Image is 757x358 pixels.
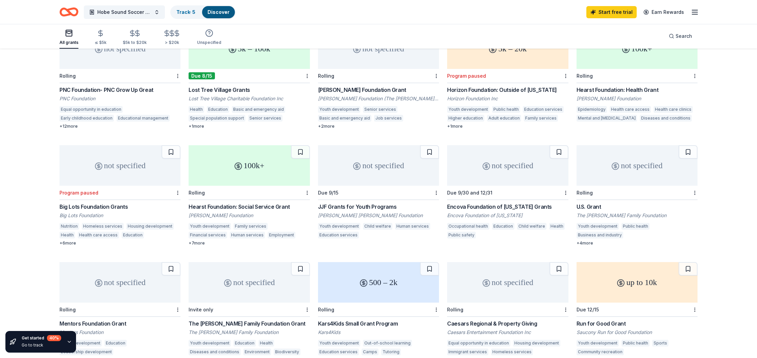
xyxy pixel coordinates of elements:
[447,319,568,328] div: Caesars Regional & Property Giving
[95,40,106,45] div: ≤ $5k
[577,86,698,94] div: Hearst Foundation: Health Grant
[447,28,568,129] a: 5k – 20kLocalProgram pausedHorizon Foundation: Outside of [US_STATE]Horizon Foundation IncYouth d...
[189,190,205,196] div: Rolling
[577,73,593,79] div: Rolling
[577,329,698,336] div: Saucony Run for Good Foundation
[189,223,231,230] div: Youth development
[189,124,310,129] div: + 1 more
[318,145,439,186] div: not specified
[268,232,295,238] div: Employment
[97,8,151,16] span: Hobe Sound Soccer Club
[163,27,181,49] button: > $20k
[318,307,334,312] div: Rolling
[577,262,698,357] a: up to 10kDue 12/15Run for Good GrantSaucony Run for Good FoundationYouth developmentPublic health...
[189,72,215,79] div: Due 8/15
[318,340,360,347] div: Youth development
[447,73,486,79] div: Program paused
[447,106,489,113] div: Youth development
[189,115,245,122] div: Special population support
[524,115,558,122] div: Family services
[577,240,698,246] div: + 4 more
[189,232,227,238] div: Financial services
[487,115,521,122] div: Adult education
[189,145,310,186] div: 100k+
[59,145,180,186] div: not specified
[189,262,310,303] div: not specified
[78,232,119,238] div: Health care access
[189,203,310,211] div: Hearst Foundation: Social Service Grant
[189,307,213,312] div: Invite only
[122,232,144,238] div: Education
[189,145,310,246] a: 100k+RollingHearst Foundation: Social Service Grant[PERSON_NAME] FoundationYouth developmentFamil...
[59,203,180,211] div: Big Lots Foundation Grants
[577,223,619,230] div: Youth development
[318,124,439,129] div: + 2 more
[640,115,692,122] div: Diseases and conditions
[274,349,300,355] div: Biodiversity
[59,124,180,129] div: + 12 more
[170,5,236,19] button: Track· 5Discover
[59,73,76,79] div: Rolling
[447,95,568,102] div: Horizon Foundation Inc
[318,86,439,94] div: [PERSON_NAME] Foundation Grant
[577,28,698,124] a: 100k+RollingHearst Foundation: Health Grant[PERSON_NAME] FoundationEpidemiologyHealth care access...
[234,340,256,347] div: Education
[577,340,619,347] div: Youth development
[447,86,568,94] div: Horizon Foundation: Outside of [US_STATE]
[104,340,127,347] div: Education
[59,28,180,69] div: not specified
[447,262,568,303] div: not specified
[59,4,78,20] a: Home
[318,73,334,79] div: Rolling
[523,106,564,113] div: Education services
[381,349,401,355] div: Tutoring
[189,319,310,328] div: The [PERSON_NAME] Family Foundation Grant
[189,212,310,219] div: [PERSON_NAME] Foundation
[318,145,439,240] a: not specifiedDue 9/15JJF Grants for Youth Programs[PERSON_NAME] [PERSON_NAME] FoundationYouth dev...
[374,115,403,122] div: Job services
[189,106,204,113] div: Health
[447,124,568,129] div: + 1 more
[207,9,229,15] a: Discover
[362,349,378,355] div: Camps
[491,349,533,355] div: Homeless services
[492,223,514,230] div: Education
[22,335,61,341] div: Get started
[318,106,360,113] div: Youth development
[189,340,231,347] div: Youth development
[577,212,698,219] div: The [PERSON_NAME] Family Foundation
[189,28,310,69] div: 5k – 100k
[318,329,439,336] div: Kars4Kids
[22,342,61,348] div: Go to track
[577,115,637,122] div: Mental and [MEDICAL_DATA]
[318,232,359,238] div: Education services
[447,349,488,355] div: Immigrant services
[447,232,476,238] div: Public safety
[447,28,568,69] div: 5k – 20k
[621,223,650,230] div: Public health
[189,240,310,246] div: + 7 more
[318,349,359,355] div: Education services
[492,106,520,113] div: Public health
[652,340,668,347] div: Sports
[59,115,114,122] div: Early childhood education
[577,145,698,186] div: not specified
[513,340,560,347] div: Housing development
[248,115,283,122] div: Senior services
[207,106,229,113] div: Education
[447,190,492,196] div: Due 9/30 and 12/31
[189,349,241,355] div: Diseases and conditions
[47,335,61,341] div: 40 %
[318,28,439,129] a: not specifiedRolling[PERSON_NAME] Foundation Grant[PERSON_NAME] Foundation (The [PERSON_NAME] Fou...
[577,203,698,211] div: U.S. Grant
[610,106,651,113] div: Health care access
[234,223,268,230] div: Family services
[577,28,698,69] div: 100k+
[59,223,79,230] div: Nutrition
[654,106,693,113] div: Health care clinics
[577,145,698,246] a: not specifiedRollingU.S. GrantThe [PERSON_NAME] Family FoundationYouth developmentPublic healthBu...
[232,106,285,113] div: Basic and emergency aid
[230,232,265,238] div: Human services
[84,5,165,19] button: Hobe Sound Soccer Club
[259,340,274,347] div: Health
